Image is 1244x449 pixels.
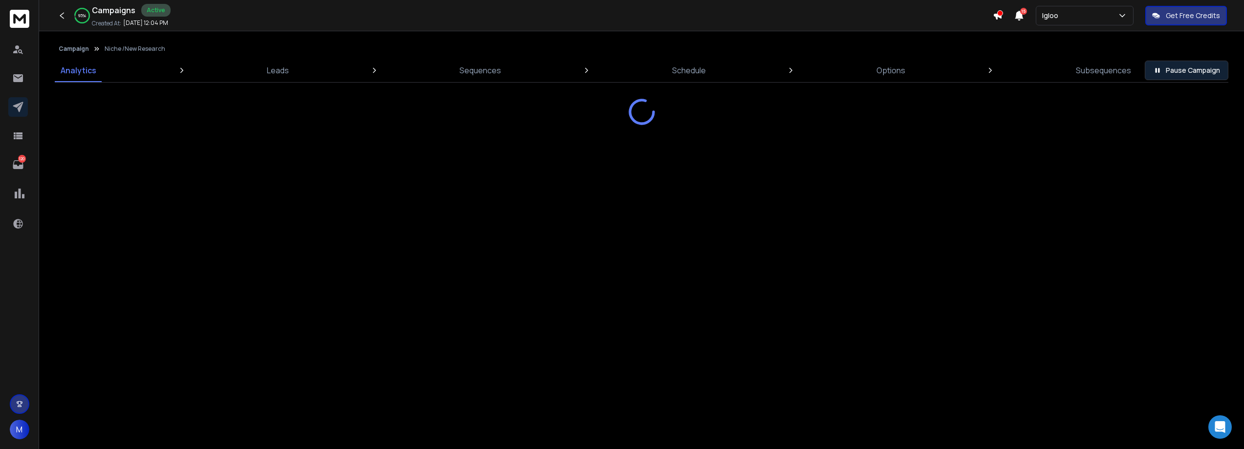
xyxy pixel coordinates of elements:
a: Options [871,59,911,82]
span: 15 [1020,8,1027,15]
p: 120 [18,155,26,163]
p: Subsequences [1076,64,1131,76]
a: Analytics [55,59,102,82]
button: Get Free Credits [1145,6,1227,25]
p: 95 % [78,13,86,19]
a: 120 [8,155,28,174]
a: Sequences [454,59,507,82]
a: Leads [261,59,295,82]
div: Active [141,4,171,17]
p: Get Free Credits [1166,11,1220,21]
p: Schedule [672,64,706,76]
p: Niche /New Research [105,45,165,53]
p: Leads [267,64,289,76]
p: Options [876,64,905,76]
p: [DATE] 12:04 PM [123,19,168,27]
button: M [10,420,29,439]
a: Schedule [666,59,712,82]
p: Analytics [61,64,96,76]
h1: Campaigns [92,4,135,16]
p: Sequences [459,64,501,76]
button: Pause Campaign [1145,61,1228,80]
p: Igloo [1042,11,1062,21]
button: Campaign [59,45,89,53]
div: Open Intercom Messenger [1208,415,1232,439]
p: Created At: [92,20,121,27]
a: Subsequences [1070,59,1137,82]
